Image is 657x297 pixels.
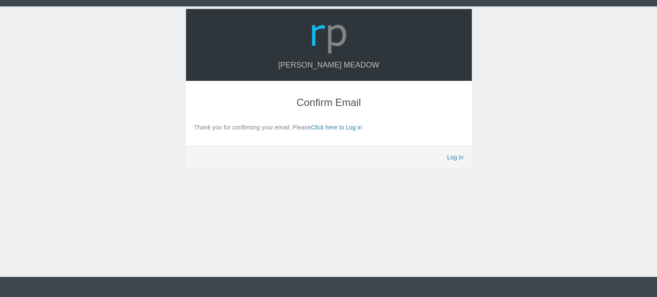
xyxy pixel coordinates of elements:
a: Log in [447,153,463,162]
p: Thank you for confirming your email. Please [194,123,464,132]
img: Logo [308,15,349,56]
a: Click here to Log in [311,124,362,131]
h3: Confirm Email [194,97,464,108]
h4: [PERSON_NAME] Meadow [195,61,463,70]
